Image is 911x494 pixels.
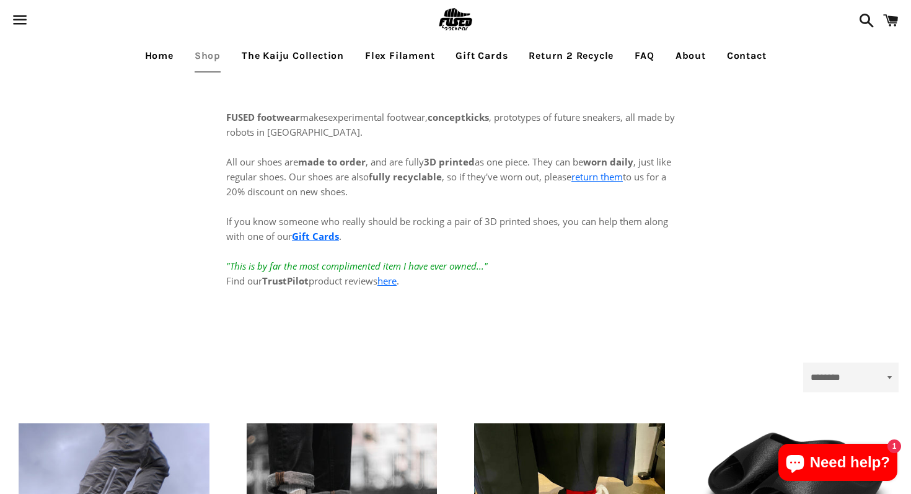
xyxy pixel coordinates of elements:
[185,40,230,71] a: Shop
[666,40,715,71] a: About
[446,40,517,71] a: Gift Cards
[424,156,475,168] strong: 3D printed
[775,444,901,484] inbox-online-store-chat: Shopify online store chat
[356,40,444,71] a: Flex Filament
[583,156,633,168] strong: worn daily
[571,170,623,183] a: return them
[262,275,309,287] strong: TrustPilot
[226,111,328,123] span: makes
[377,275,397,287] a: here
[369,170,442,183] strong: fully recyclable
[226,139,685,288] p: All our shoes are , and are fully as one piece. They can be , just like regular shoes. Our shoes ...
[226,111,675,138] span: experimental footwear, , prototypes of future sneakers, all made by robots in [GEOGRAPHIC_DATA].
[226,260,488,272] em: "This is by far the most complimented item I have ever owned..."
[232,40,353,71] a: The Kaiju Collection
[226,111,300,123] strong: FUSED footwear
[519,40,623,71] a: Return 2 Recycle
[718,40,776,71] a: Contact
[625,40,663,71] a: FAQ
[298,156,366,168] strong: made to order
[292,230,339,242] a: Gift Cards
[428,111,489,123] strong: conceptkicks
[136,40,183,71] a: Home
